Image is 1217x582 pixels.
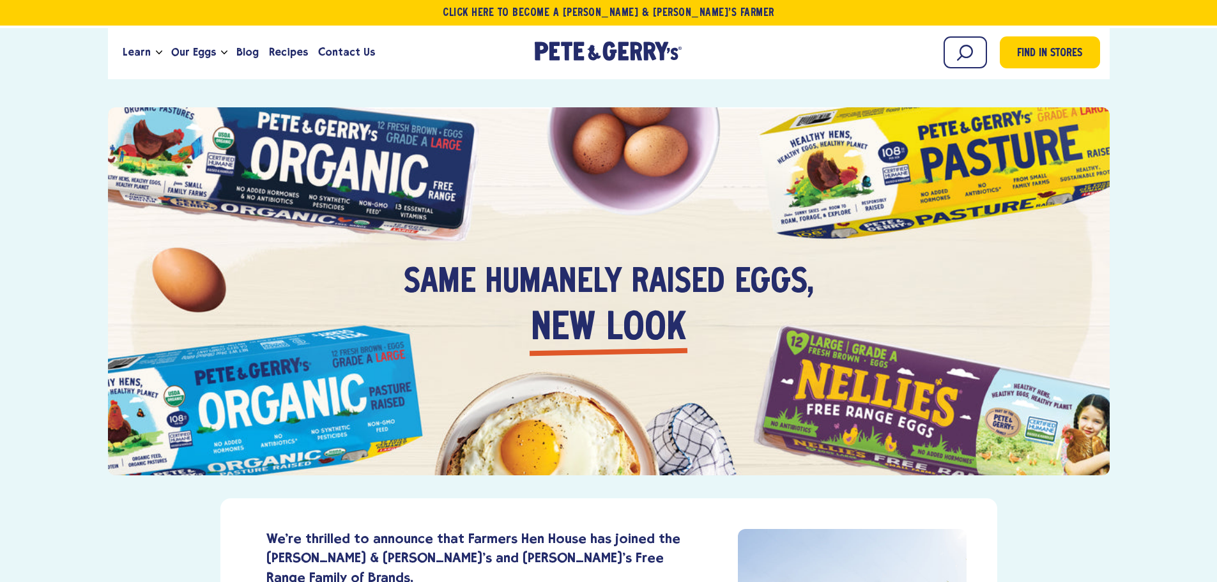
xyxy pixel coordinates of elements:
span: Learn [123,44,151,60]
em: new look [531,305,686,354]
a: Find in Stores [1000,36,1100,68]
input: Search [944,36,987,68]
a: Contact Us [313,35,380,70]
h3: Same humanely raised eggs, [404,218,814,304]
span: Our Eggs [171,44,216,60]
button: Open the dropdown menu for Learn [156,50,162,55]
span: Blog [236,44,259,60]
a: Blog [231,35,264,70]
a: Learn [118,35,156,70]
span: Recipes [269,44,308,60]
a: Our Eggs [166,35,221,70]
span: Contact Us [318,44,375,60]
button: Open the dropdown menu for Our Eggs [221,50,227,55]
span: Find in Stores [1017,45,1082,63]
a: Recipes [264,35,313,70]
